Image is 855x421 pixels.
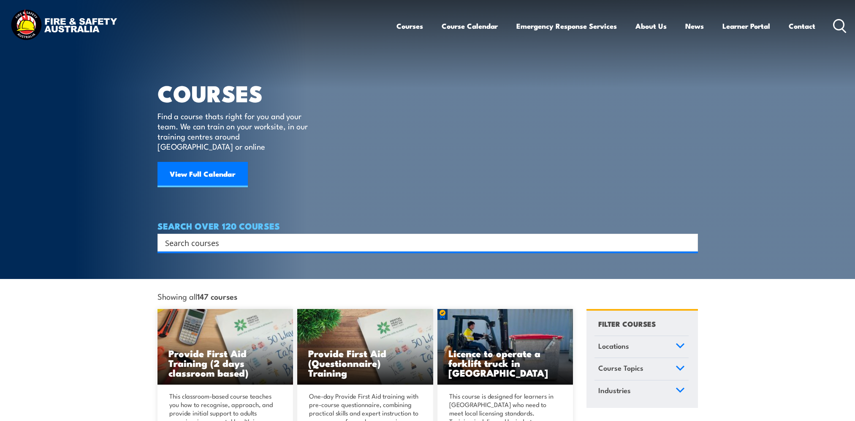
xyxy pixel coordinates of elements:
[157,309,293,385] a: Provide First Aid Training (2 days classroom based)
[308,348,422,377] h3: Provide First Aid (Questionnaire) Training
[157,309,293,385] img: Mental Health First Aid Training (Standard) – Classroom
[594,380,689,402] a: Industries
[598,318,656,329] h4: FILTER COURSES
[598,362,643,374] span: Course Topics
[396,15,423,37] a: Courses
[598,340,629,352] span: Locations
[157,221,698,230] h4: SEARCH OVER 120 COURSES
[598,385,631,396] span: Industries
[442,15,498,37] a: Course Calendar
[165,236,679,249] input: Search input
[297,309,433,385] a: Provide First Aid (Questionnaire) Training
[437,309,573,385] a: Licence to operate a forklift truck in [GEOGRAPHIC_DATA]
[168,348,282,377] h3: Provide First Aid Training (2 days classroom based)
[789,15,815,37] a: Contact
[516,15,617,37] a: Emergency Response Services
[157,292,237,301] span: Showing all
[635,15,667,37] a: About Us
[683,237,695,249] button: Search magnifier button
[685,15,704,37] a: News
[157,111,312,151] p: Find a course thats right for you and your team. We can train on your worksite, in our training c...
[157,83,320,103] h1: COURSES
[297,309,433,385] img: Mental Health First Aid Training (Standard) – Blended Classroom
[594,358,689,380] a: Course Topics
[197,290,237,302] strong: 147 courses
[437,309,573,385] img: Licence to operate a forklift truck Training
[157,162,248,187] a: View Full Calendar
[722,15,770,37] a: Learner Portal
[594,336,689,358] a: Locations
[448,348,562,377] h3: Licence to operate a forklift truck in [GEOGRAPHIC_DATA]
[167,237,681,249] form: Search form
